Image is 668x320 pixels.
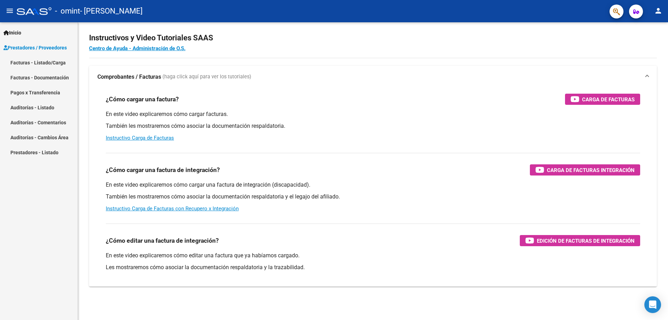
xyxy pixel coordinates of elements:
[162,73,251,81] span: (haga click aquí para ver los tutoriales)
[106,181,640,189] p: En este video explicaremos cómo cargar una factura de integración (discapacidad).
[106,264,640,271] p: Les mostraremos cómo asociar la documentación respaldatoria y la trazabilidad.
[565,94,640,105] button: Carga de Facturas
[89,66,657,88] mat-expansion-panel-header: Comprobantes / Facturas (haga click aquí para ver los tutoriales)
[106,252,640,259] p: En este video explicaremos cómo editar una factura que ya habíamos cargado.
[97,73,161,81] strong: Comprobantes / Facturas
[520,235,640,246] button: Edición de Facturas de integración
[106,236,219,245] h3: ¿Cómo editar una factura de integración?
[6,7,14,15] mat-icon: menu
[537,236,635,245] span: Edición de Facturas de integración
[106,205,239,212] a: Instructivo Carga de Facturas con Recupero x Integración
[89,31,657,45] h2: Instructivos y Video Tutoriales SAAS
[582,95,635,104] span: Carga de Facturas
[3,29,21,37] span: Inicio
[80,3,143,19] span: - [PERSON_NAME]
[654,7,662,15] mat-icon: person
[89,88,657,287] div: Comprobantes / Facturas (haga click aquí para ver los tutoriales)
[3,44,67,52] span: Prestadores / Proveedores
[89,45,185,52] a: Centro de Ayuda - Administración de O.S.
[547,166,635,174] span: Carga de Facturas Integración
[106,122,640,130] p: También les mostraremos cómo asociar la documentación respaldatoria.
[106,94,179,104] h3: ¿Cómo cargar una factura?
[530,164,640,175] button: Carga de Facturas Integración
[55,3,80,19] span: - omint
[644,296,661,313] div: Open Intercom Messenger
[106,135,174,141] a: Instructivo Carga de Facturas
[106,110,640,118] p: En este video explicaremos cómo cargar facturas.
[106,165,220,175] h3: ¿Cómo cargar una factura de integración?
[106,193,640,201] p: También les mostraremos cómo asociar la documentación respaldatoria y el legajo del afiliado.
